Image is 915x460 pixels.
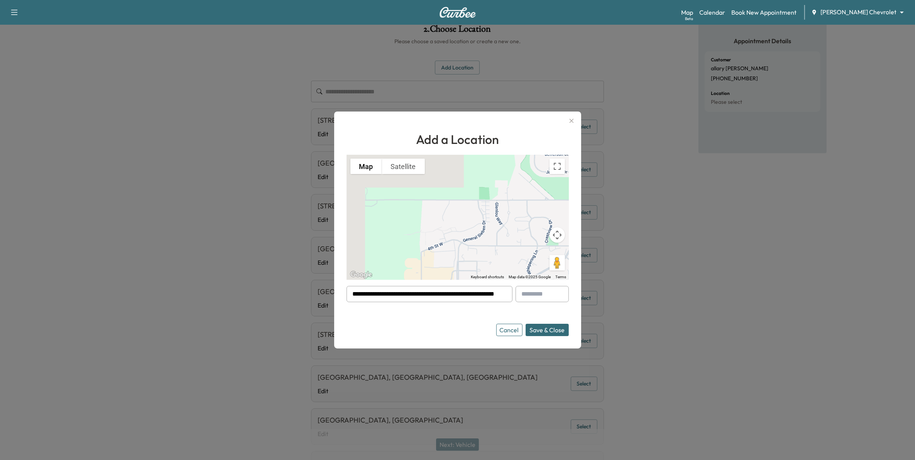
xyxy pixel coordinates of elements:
[550,255,565,271] button: Drag Pegman onto the map to open Street View
[550,159,565,174] button: Toggle fullscreen view
[526,324,569,336] button: Save & Close
[350,159,382,174] button: Show street map
[348,270,374,280] img: Google
[471,274,504,280] button: Keyboard shortcuts
[731,8,797,17] a: Book New Appointment
[439,7,476,18] img: Curbee Logo
[509,275,551,279] span: Map data ©2025 Google
[347,130,569,149] h1: Add a Location
[556,275,567,279] a: Terms (opens in new tab)
[550,227,565,243] button: Map camera controls
[699,8,725,17] a: Calendar
[820,8,896,17] span: [PERSON_NAME] Chevrolet
[348,270,374,280] a: Open this area in Google Maps (opens a new window)
[685,16,693,22] div: Beta
[496,324,523,336] button: Cancel
[382,159,425,174] button: Show satellite imagery
[681,8,693,17] a: MapBeta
